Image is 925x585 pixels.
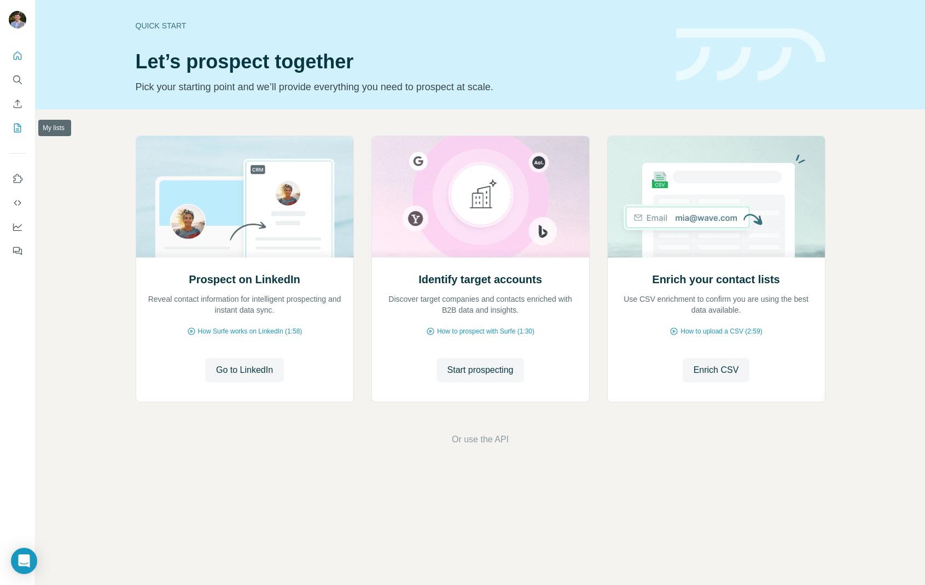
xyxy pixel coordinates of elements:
[383,294,578,315] p: Discover target companies and contacts enriched with B2B data and insights.
[9,118,26,138] button: My lists
[9,11,26,28] img: Avatar
[11,548,37,574] div: Open Intercom Messenger
[447,364,514,377] span: Start prospecting
[205,358,284,382] button: Go to LinkedIn
[9,70,26,90] button: Search
[9,169,26,189] button: Use Surfe on LinkedIn
[9,217,26,237] button: Dashboard
[189,272,300,287] h2: Prospect on LinkedIn
[437,358,525,382] button: Start prospecting
[198,326,302,336] span: How Surfe works on LinkedIn (1:58)
[418,272,542,287] h2: Identify target accounts
[9,193,26,213] button: Use Surfe API
[607,136,825,258] img: Enrich your contact lists
[9,46,26,66] button: Quick start
[652,272,779,287] h2: Enrich your contact lists
[136,79,663,95] p: Pick your starting point and we’ll provide everything you need to prospect at scale.
[147,294,342,315] p: Reveal contact information for intelligent prospecting and instant data sync.
[437,326,534,336] span: How to prospect with Surfe (1:30)
[371,136,590,258] img: Identify target accounts
[136,51,663,73] h1: Let’s prospect together
[9,94,26,114] button: Enrich CSV
[216,364,273,377] span: Go to LinkedIn
[676,28,825,81] img: banner
[680,326,762,336] span: How to upload a CSV (2:59)
[136,20,663,31] div: Quick start
[9,241,26,261] button: Feedback
[683,358,750,382] button: Enrich CSV
[694,364,739,377] span: Enrich CSV
[619,294,814,315] p: Use CSV enrichment to confirm you are using the best data available.
[136,136,354,258] img: Prospect on LinkedIn
[452,433,509,446] button: Or use the API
